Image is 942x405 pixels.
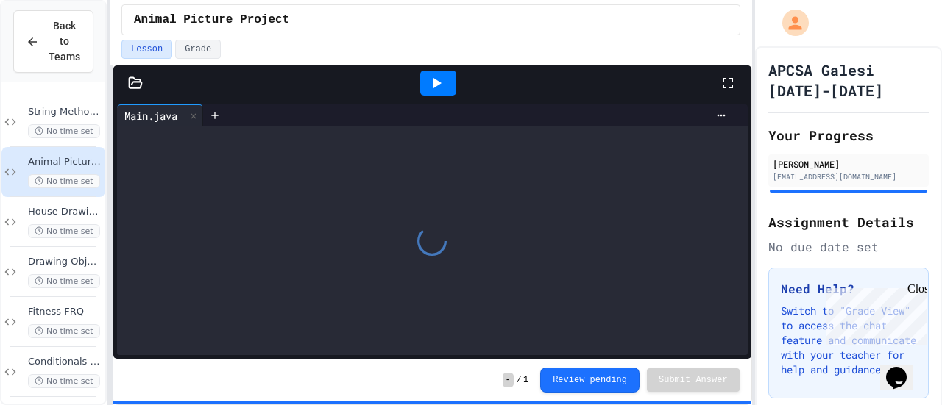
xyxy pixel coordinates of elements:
[768,60,929,101] h1: APCSA Galesi [DATE]-[DATE]
[6,6,102,93] div: Chat with us now!Close
[28,306,102,318] span: Fitness FRQ
[117,104,203,126] div: Main.java
[517,374,522,386] span: /
[28,224,100,238] span: No time set
[768,125,929,146] h2: Your Progress
[28,174,100,188] span: No time set
[781,304,916,377] p: Switch to "Grade View" to access the chat feature and communicate with your teacher for help and ...
[523,374,528,386] span: 1
[121,40,172,59] button: Lesson
[768,238,929,256] div: No due date set
[134,11,289,29] span: Animal Picture Project
[175,40,221,59] button: Grade
[767,6,812,40] div: My Account
[540,368,640,393] button: Review pending
[503,373,514,387] span: -
[28,274,100,288] span: No time set
[28,124,100,138] span: No time set
[773,157,924,171] div: [PERSON_NAME]
[880,346,927,390] iframe: chat widget
[48,18,81,65] span: Back to Teams
[28,106,102,118] span: String Methods Examples
[773,171,924,182] div: [EMAIL_ADDRESS][DOMAIN_NAME]
[768,212,929,232] h2: Assignment Details
[28,324,100,338] span: No time set
[28,374,100,388] span: No time set
[647,368,740,392] button: Submit Answer
[13,10,93,73] button: Back to Teams
[659,374,728,386] span: Submit Answer
[28,356,102,368] span: Conditionals Classwork
[117,108,185,123] div: Main.java
[781,280,916,298] h3: Need Help?
[28,156,102,168] span: Animal Picture Project
[28,256,102,268] span: Drawing Objects in Java - HW Playposit Code
[820,282,927,345] iframe: chat widget
[28,206,102,218] span: House Drawing Classwork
